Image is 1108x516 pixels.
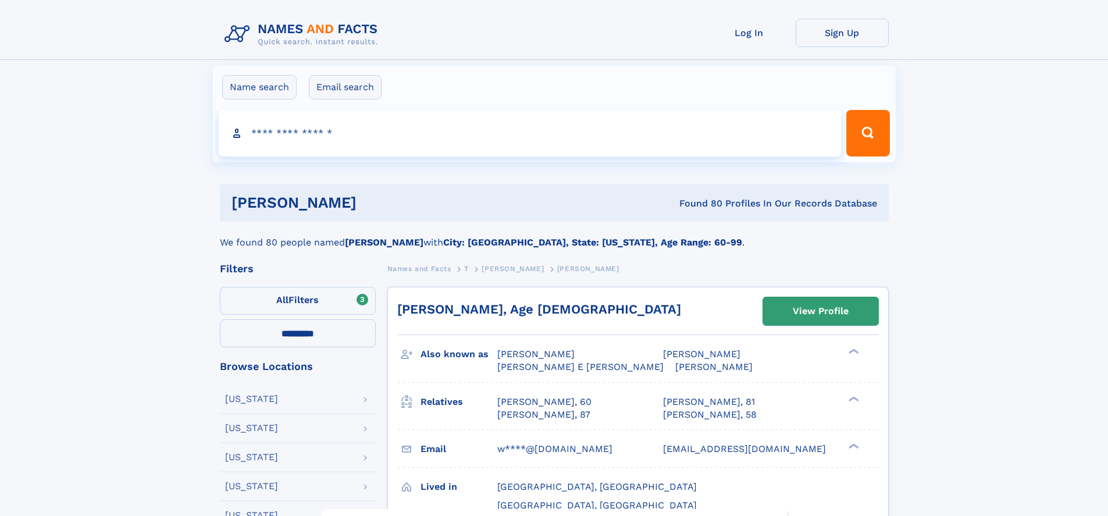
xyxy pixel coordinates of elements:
[387,261,451,276] a: Names and Facts
[421,344,497,364] h3: Also known as
[231,195,518,210] h1: [PERSON_NAME]
[796,19,889,47] a: Sign Up
[497,348,575,360] span: [PERSON_NAME]
[482,261,544,276] a: [PERSON_NAME]
[421,477,497,497] h3: Lived in
[464,261,469,276] a: T
[220,287,376,315] label: Filters
[497,481,697,492] span: [GEOGRAPHIC_DATA], [GEOGRAPHIC_DATA]
[497,408,590,421] a: [PERSON_NAME], 87
[421,392,497,412] h3: Relatives
[443,237,742,248] b: City: [GEOGRAPHIC_DATA], State: [US_STATE], Age Range: 60-99
[220,264,376,274] div: Filters
[220,222,889,250] div: We found 80 people named with .
[793,298,849,325] div: View Profile
[309,75,382,99] label: Email search
[225,424,278,433] div: [US_STATE]
[557,265,619,273] span: [PERSON_NAME]
[222,75,297,99] label: Name search
[675,361,753,372] span: [PERSON_NAME]
[345,237,423,248] b: [PERSON_NAME]
[763,297,878,325] a: View Profile
[703,19,796,47] a: Log In
[482,265,544,273] span: [PERSON_NAME]
[497,361,664,372] span: [PERSON_NAME] E [PERSON_NAME]
[846,442,860,450] div: ❯
[220,19,387,50] img: Logo Names and Facts
[663,408,757,421] a: [PERSON_NAME], 58
[219,110,842,156] input: search input
[225,394,278,404] div: [US_STATE]
[497,396,592,408] a: [PERSON_NAME], 60
[663,396,755,408] a: [PERSON_NAME], 81
[518,197,877,210] div: Found 80 Profiles In Our Records Database
[846,395,860,403] div: ❯
[663,348,740,360] span: [PERSON_NAME]
[846,348,860,355] div: ❯
[497,500,697,511] span: [GEOGRAPHIC_DATA], [GEOGRAPHIC_DATA]
[225,482,278,491] div: [US_STATE]
[397,302,681,316] a: [PERSON_NAME], Age [DEMOGRAPHIC_DATA]
[421,439,497,459] h3: Email
[846,110,889,156] button: Search Button
[225,453,278,462] div: [US_STATE]
[464,265,469,273] span: T
[663,443,826,454] span: [EMAIL_ADDRESS][DOMAIN_NAME]
[276,294,288,305] span: All
[220,361,376,372] div: Browse Locations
